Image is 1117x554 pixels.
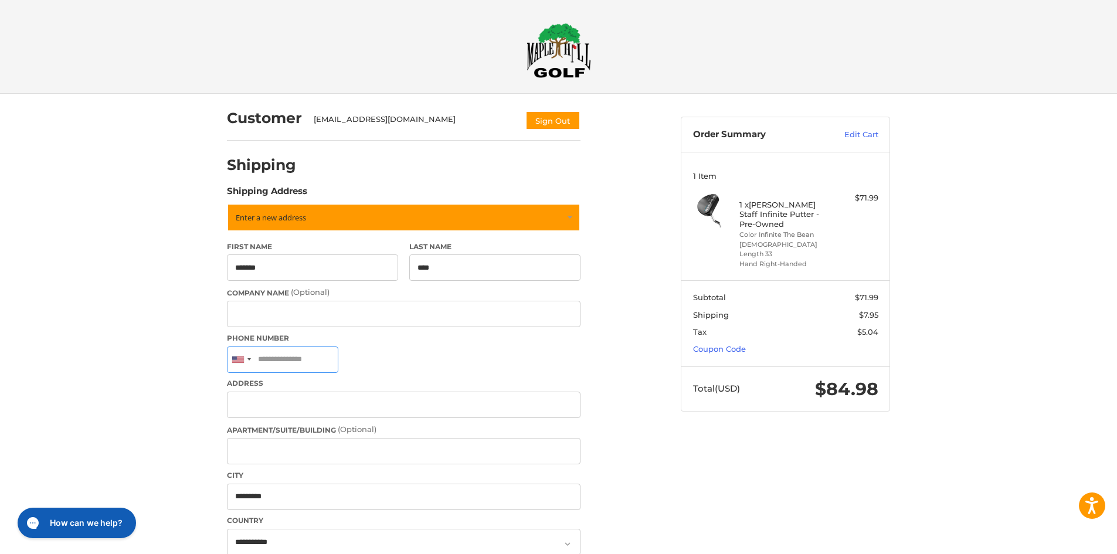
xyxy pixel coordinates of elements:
[228,347,254,372] div: United States: +1
[693,344,746,354] a: Coupon Code
[227,242,398,252] label: First Name
[527,23,591,78] img: Maple Hill Golf
[832,192,878,204] div: $71.99
[739,249,829,259] li: Length 33
[227,185,307,203] legend: Shipping Address
[693,171,878,181] h3: 1 Item
[314,114,514,130] div: [EMAIL_ADDRESS][DOMAIN_NAME]
[857,327,878,337] span: $5.04
[693,327,707,337] span: Tax
[227,156,296,174] h2: Shipping
[859,310,878,320] span: $7.95
[291,287,330,297] small: (Optional)
[338,424,376,434] small: (Optional)
[227,470,580,481] label: City
[227,109,302,127] h2: Customer
[1020,522,1117,554] iframe: Google Customer Reviews
[693,293,726,302] span: Subtotal
[409,242,580,252] label: Last Name
[739,230,829,249] li: Color Infinite The Bean [DEMOGRAPHIC_DATA]
[739,259,829,269] li: Hand Right-Handed
[693,310,729,320] span: Shipping
[12,504,140,542] iframe: Gorgias live chat messenger
[693,129,819,141] h3: Order Summary
[525,111,580,130] button: Sign Out
[236,212,306,223] span: Enter a new address
[227,287,580,298] label: Company Name
[227,424,580,436] label: Apartment/Suite/Building
[227,333,580,344] label: Phone Number
[819,129,878,141] a: Edit Cart
[227,515,580,526] label: Country
[693,383,740,394] span: Total (USD)
[227,203,580,232] a: Enter or select a different address
[739,200,829,229] h4: 1 x [PERSON_NAME] Staff Infinite Putter - Pre-Owned
[227,378,580,389] label: Address
[855,293,878,302] span: $71.99
[815,378,878,400] span: $84.98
